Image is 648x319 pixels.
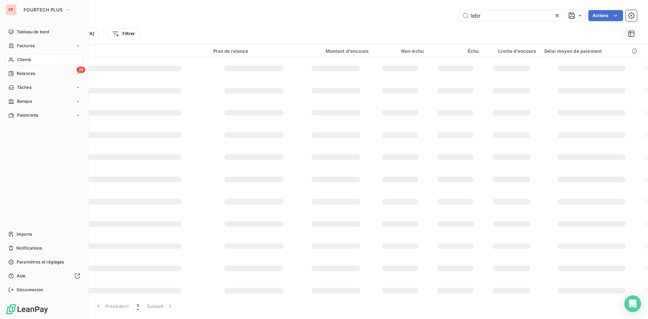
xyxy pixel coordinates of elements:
a: Aide [6,270,83,282]
button: Actions [588,10,623,21]
div: Limite d’encours [487,48,536,54]
span: Paiements [17,112,38,118]
span: Aide [17,273,26,279]
button: Précédent [91,299,133,313]
div: Open Intercom Messenger [624,295,641,312]
div: Non-échu [377,48,424,54]
div: Montant d'encours [303,48,369,54]
span: Tableau de bord [17,29,49,35]
span: Notifications [16,245,42,251]
input: Rechercher [459,10,563,21]
div: Échu [432,48,479,54]
div: Délai moyen de paiement [544,48,639,54]
span: Banque [17,98,32,104]
span: 1 [137,303,139,310]
span: Tâches [17,84,32,91]
span: FOURTECH PLUS [24,7,62,12]
span: 29 [77,67,85,73]
span: Déconnexion [17,287,43,293]
span: Imports [17,231,32,237]
button: Suivant [143,299,178,313]
img: Logo LeanPay [6,304,49,315]
button: 1 [133,299,143,313]
span: Relances [17,70,35,77]
span: Factures [17,43,35,49]
span: Paramètres et réglages [17,259,64,265]
div: Plan de relance [213,48,295,54]
button: Filtrer [107,28,139,39]
div: FP [6,4,17,15]
span: Clients [17,57,31,63]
